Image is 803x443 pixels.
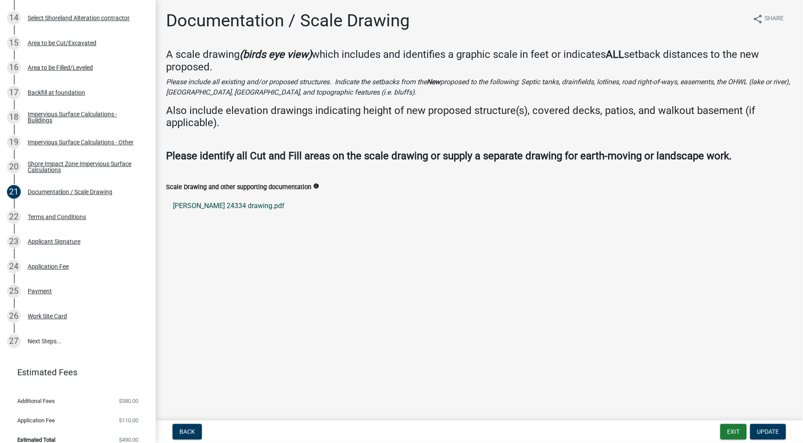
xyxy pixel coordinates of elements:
button: Exit [720,424,747,440]
a: [PERSON_NAME] 24334 drawing.pdf [166,196,793,216]
span: $110.00 [119,418,138,424]
i: Please include all existing and/or proposed structures. Indicate the setbacks from the proposed t... [166,78,790,96]
span: Application Fee [17,418,55,424]
div: Area to be Cut/Excavated [28,40,96,46]
span: Estimated Total [17,437,55,443]
div: 27 [7,335,21,348]
span: Update [757,428,779,435]
span: Back [179,428,195,435]
div: 22 [7,210,21,224]
button: Update [750,424,786,440]
span: $380.00 [119,399,138,404]
div: Work Site Card [28,313,67,320]
strong: (birds eye view) [240,48,312,60]
i: info [313,183,319,189]
h4: Also include elevation drawings indicating height of new proposed structure(s), covered decks, pa... [166,104,793,130]
strong: Please identify all Cut and Fill areas on the scale drawing or supply a separate drawing for eart... [166,150,732,162]
div: Select Shoreland Alteration contractor [28,15,130,21]
div: Shore Impact Zone Impervious Surface Calculations [28,161,142,173]
div: Documentation / Scale Drawing [28,189,112,195]
div: 26 [7,310,21,323]
div: 14 [7,11,21,25]
div: Payment [28,288,52,294]
div: Area to be Filled/Leveled [28,65,93,71]
strong: New [427,78,440,86]
a: Estimated Fees [7,364,142,381]
label: Scale Drawing and other supporting documentation [166,184,311,190]
h1: Documentation / Scale Drawing [166,10,409,31]
strong: ALL [606,48,624,60]
div: 15 [7,36,21,50]
div: Impervious Surface Calculations - Other [28,139,134,146]
div: 17 [7,86,21,100]
button: shareShare [746,10,791,27]
div: Backfill at foundation [28,90,85,96]
h4: A scale drawing which includes and identifies a graphic scale in feet or indicates setback distan... [166,48,793,73]
span: $490.00 [119,437,138,443]
button: Back [173,424,202,440]
div: 24 [7,260,21,274]
div: 18 [7,111,21,124]
div: Applicant Signature [28,239,80,245]
div: Impervious Surface Calculations - Buildings [28,111,142,123]
div: 25 [7,285,21,298]
span: Share [765,14,784,24]
div: 23 [7,235,21,249]
div: 21 [7,185,21,199]
div: 16 [7,61,21,75]
span: Additional Fees [17,399,55,404]
div: 20 [7,160,21,174]
div: Terms and Conditions [28,214,86,220]
div: Application Fee [28,264,69,270]
i: share [753,14,763,24]
div: 19 [7,136,21,149]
